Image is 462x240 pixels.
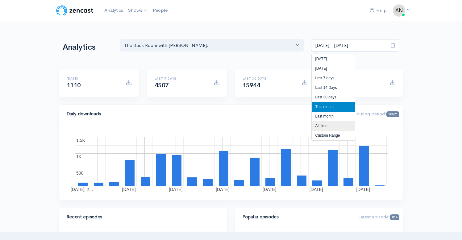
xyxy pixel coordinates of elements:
span: 864 [390,214,399,220]
text: [DATE] [356,187,370,192]
a: Analytics [102,4,126,17]
li: All time [312,121,355,131]
h4: Daily downloads [67,111,324,117]
h4: Recent episodes [67,214,216,220]
h4: Popular episodes [243,214,351,220]
h6: Last 7 days [155,77,206,80]
h6: All time [331,77,382,80]
a: Shows [126,4,150,17]
li: Last 30 days [312,93,355,102]
li: Last 14 Days [312,83,355,93]
h6: Last 30 days [243,77,294,80]
li: [DATE] [312,54,355,64]
text: 1K [76,154,82,159]
li: Last month [312,112,355,121]
span: Downloads during period: [331,111,399,117]
text: [DATE] [262,187,276,192]
span: 1110 [67,81,81,89]
text: 1.5K [76,138,85,143]
text: [DATE] [169,187,182,192]
text: [DATE] [216,187,229,192]
text: [DATE], 2… [70,187,93,192]
a: People [150,4,170,17]
span: Latest episode: [358,214,399,220]
div: The Back Room with [PERSON_NAME].. [124,42,294,49]
li: [DATE] [312,64,355,73]
input: analytics date range selector [311,39,387,52]
span: 4507 [155,81,169,89]
img: ZenCast Logo [55,4,94,17]
h1: Analytics [63,43,113,52]
img: ... [393,4,405,17]
h6: [DATE] [67,77,118,80]
span: 15944 [243,81,260,89]
text: [DATE] [122,187,135,192]
svg: A chart. [67,131,396,192]
a: Help [367,4,389,17]
li: This month [312,102,355,112]
span: 10526 [386,111,399,117]
li: Custom Range [312,131,355,140]
text: [DATE] [309,187,323,192]
li: Last 7 days [312,73,355,83]
text: 500 [76,171,84,176]
button: The Back Room with Andy O... [120,39,304,52]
